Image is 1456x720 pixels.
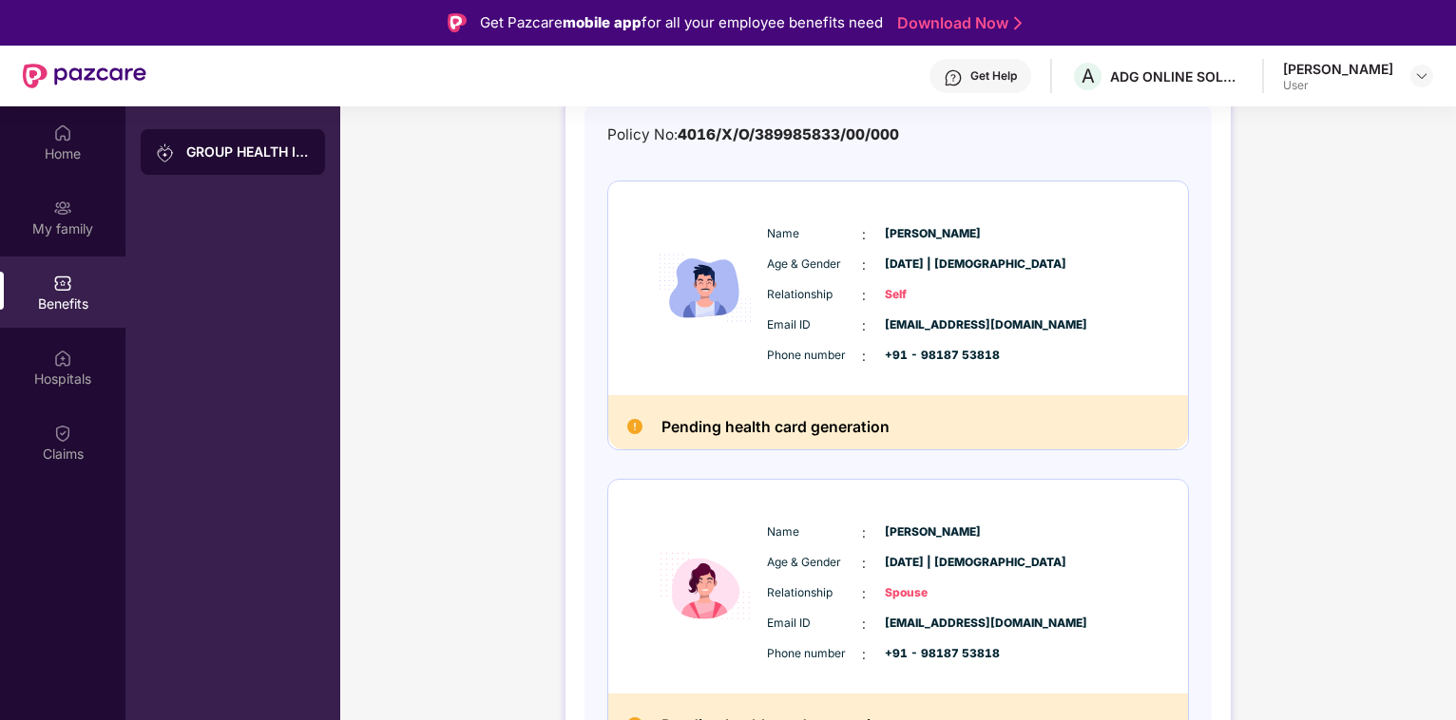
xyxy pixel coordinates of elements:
span: : [862,553,866,574]
span: Name [767,523,862,541]
span: : [862,346,866,367]
span: Age & Gender [767,256,862,274]
span: : [862,315,866,336]
div: Policy No: [607,123,899,146]
img: svg+xml;base64,PHN2ZyBpZD0iSGVscC0zMngzMiIgeG1sbnM9Imh0dHA6Ly93d3cudzMub3JnLzIwMDAvc3ZnIiB3aWR0aD... [944,68,963,87]
span: Name [767,225,862,243]
span: [DATE] | [DEMOGRAPHIC_DATA] [885,554,980,572]
span: Relationship [767,286,862,304]
div: User [1283,78,1393,93]
span: : [862,255,866,275]
span: : [862,644,866,665]
span: Self [885,286,980,304]
span: +91 - 98187 53818 [885,347,980,365]
div: Get Help [970,68,1017,84]
span: : [862,583,866,604]
div: GROUP HEALTH INSURANCE [186,142,310,161]
img: svg+xml;base64,PHN2ZyBpZD0iRHJvcGRvd24tMzJ4MzIiIHhtbG5zPSJodHRwOi8vd3d3LnczLm9yZy8yMDAwL3N2ZyIgd2... [1414,68,1429,84]
span: Email ID [767,615,862,633]
img: icon [648,204,762,372]
a: Download Now [897,13,1016,33]
span: Phone number [767,645,862,663]
div: [PERSON_NAME] [1283,60,1393,78]
img: svg+xml;base64,PHN2ZyBpZD0iSG9tZSIgeG1sbnM9Imh0dHA6Ly93d3cudzMub3JnLzIwMDAvc3ZnIiB3aWR0aD0iMjAiIG... [53,123,72,142]
img: svg+xml;base64,PHN2ZyB3aWR0aD0iMjAiIGhlaWdodD0iMjAiIHZpZXdCb3g9IjAgMCAyMCAyMCIgZmlsbD0ibm9uZSIgeG... [156,143,175,162]
img: svg+xml;base64,PHN2ZyBpZD0iQ2xhaW0iIHhtbG5zPSJodHRwOi8vd3d3LnczLm9yZy8yMDAwL3N2ZyIgd2lkdGg9IjIwIi... [53,424,72,443]
div: Get Pazcare for all your employee benefits need [480,11,883,34]
span: Spouse [885,584,980,602]
span: [EMAIL_ADDRESS][DOMAIN_NAME] [885,615,980,633]
img: Pending [627,419,642,434]
span: [DATE] | [DEMOGRAPHIC_DATA] [885,256,980,274]
img: Stroke [1014,13,1022,33]
span: [PERSON_NAME] [885,225,980,243]
img: New Pazcare Logo [23,64,146,88]
span: : [862,285,866,306]
img: svg+xml;base64,PHN2ZyB3aWR0aD0iMjAiIGhlaWdodD0iMjAiIHZpZXdCb3g9IjAgMCAyMCAyMCIgZmlsbD0ibm9uZSIgeG... [53,199,72,218]
span: [PERSON_NAME] [885,523,980,541]
span: : [862,614,866,635]
span: Phone number [767,347,862,365]
img: Logo [448,13,467,32]
span: +91 - 98187 53818 [885,645,980,663]
img: svg+xml;base64,PHN2ZyBpZD0iQmVuZWZpdHMiIHhtbG5zPSJodHRwOi8vd3d3LnczLm9yZy8yMDAwL3N2ZyIgd2lkdGg9Ij... [53,274,72,293]
span: Email ID [767,316,862,334]
span: [EMAIL_ADDRESS][DOMAIN_NAME] [885,316,980,334]
span: Relationship [767,584,862,602]
img: svg+xml;base64,PHN2ZyBpZD0iSG9zcGl0YWxzIiB4bWxucz0iaHR0cDovL3d3dy53My5vcmcvMjAwMC9zdmciIHdpZHRoPS... [53,349,72,368]
span: : [862,522,866,543]
span: : [862,224,866,245]
span: 4016/X/O/389985833/00/000 [678,125,899,143]
span: Age & Gender [767,554,862,572]
h2: Pending health card generation [661,414,890,440]
strong: mobile app [563,13,642,31]
span: A [1082,65,1095,87]
div: ADG ONLINE SOLUTIONS PRIVATE LIMITED [1110,67,1243,85]
img: icon [648,502,762,671]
